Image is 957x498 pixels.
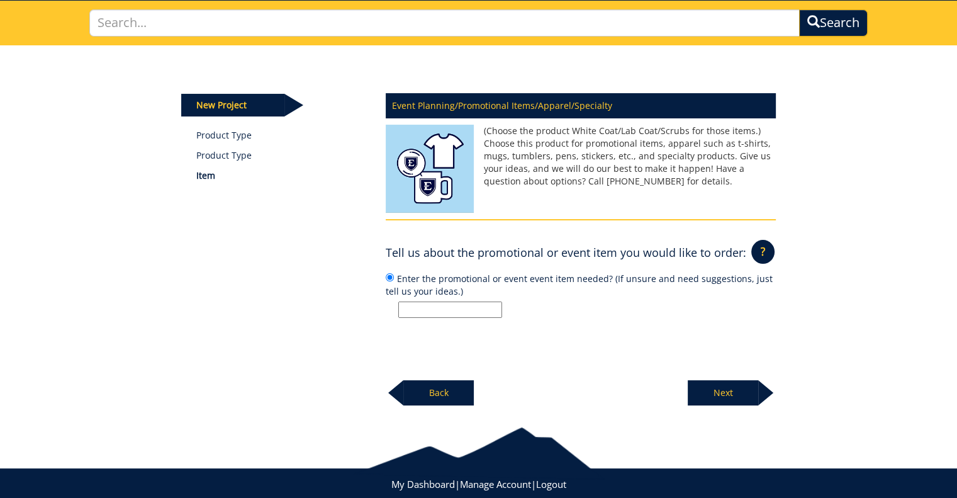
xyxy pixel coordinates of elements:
[403,380,474,405] p: Back
[386,93,776,118] p: Event Planning/Promotional Items/Apparel/Specialty
[386,247,746,259] h4: Tell us about the promotional or event item you would like to order:
[386,125,776,188] p: (Choose the product White Coat/Lab Coat/Scrubs for those items.) Choose this product for promotio...
[398,302,502,318] input: Enter the promotional or event event item needed? (If unsure and need suggestions, just tell us y...
[391,478,455,490] a: My Dashboard
[799,9,868,37] button: Search
[196,149,367,162] p: Product Type
[386,271,776,318] label: Enter the promotional or event event item needed? (If unsure and need suggestions, just tell us y...
[196,129,367,142] a: Product Type
[536,478,566,490] a: Logout
[688,380,758,405] p: Next
[460,478,531,490] a: Manage Account
[196,169,367,182] p: Item
[89,9,800,37] input: Search...
[751,240,775,264] p: ?
[181,94,284,116] p: New Project
[386,273,394,281] input: Enter the promotional or event event item needed? (If unsure and need suggestions, just tell us y...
